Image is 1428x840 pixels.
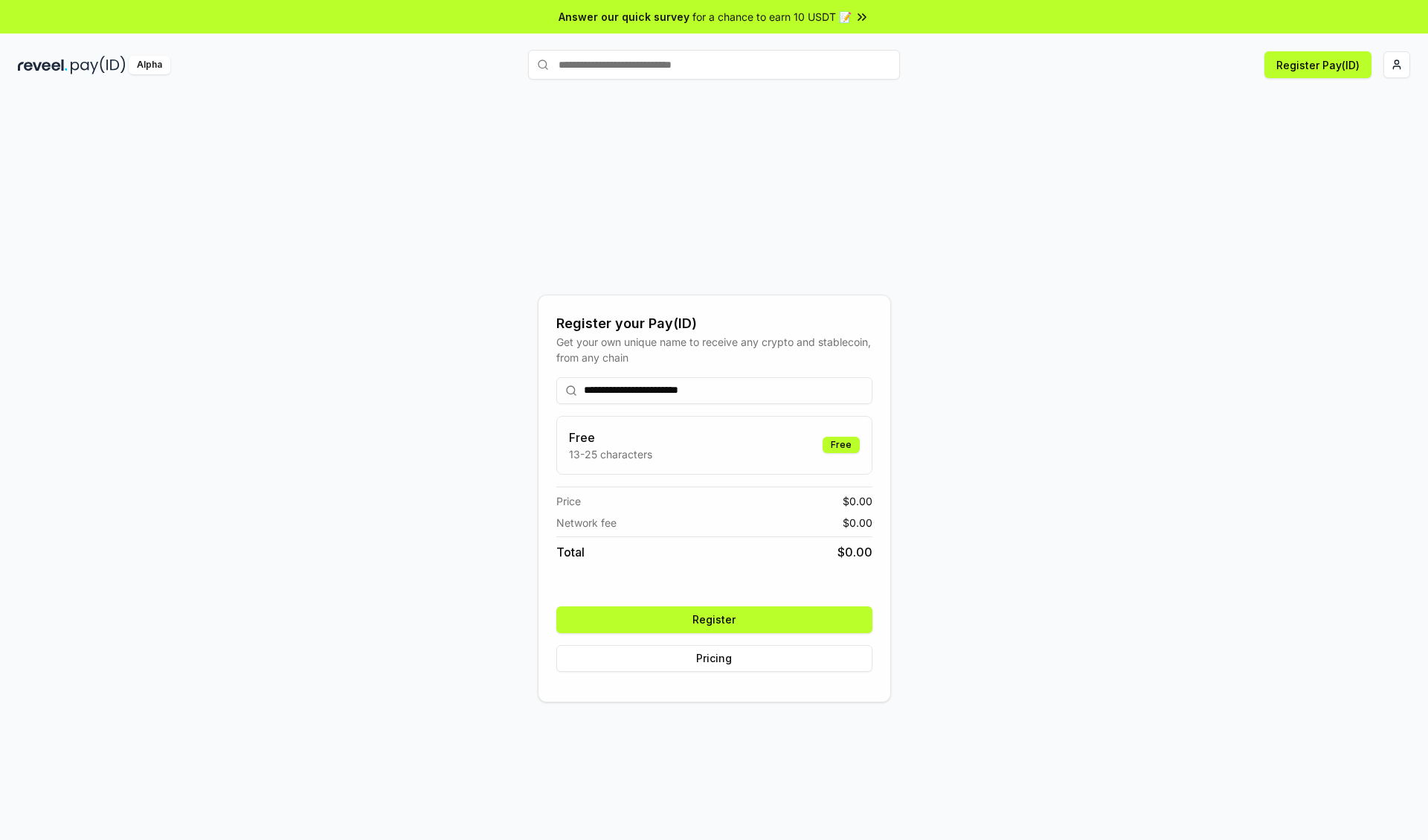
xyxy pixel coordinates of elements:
[556,515,617,530] span: Network fee
[71,56,126,74] img: pay_id
[1264,51,1371,78] button: Register Pay(ID)
[837,543,872,561] span: $ 0.00
[18,56,68,74] img: reveel_dark
[569,446,652,462] p: 13-25 characters
[843,493,872,509] span: $ 0.00
[843,515,872,530] span: $ 0.00
[556,313,872,334] div: Register your Pay(ID)
[556,645,872,672] button: Pricing
[129,56,170,74] div: Alpha
[559,9,689,25] span: Answer our quick survey
[556,493,581,509] span: Price
[556,334,872,365] div: Get your own unique name to receive any crypto and stablecoin, from any chain
[556,543,585,561] span: Total
[569,429,652,446] h3: Free
[823,437,860,453] div: Free
[556,606,872,633] button: Register
[692,9,852,25] span: for a chance to earn 10 USDT 📝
